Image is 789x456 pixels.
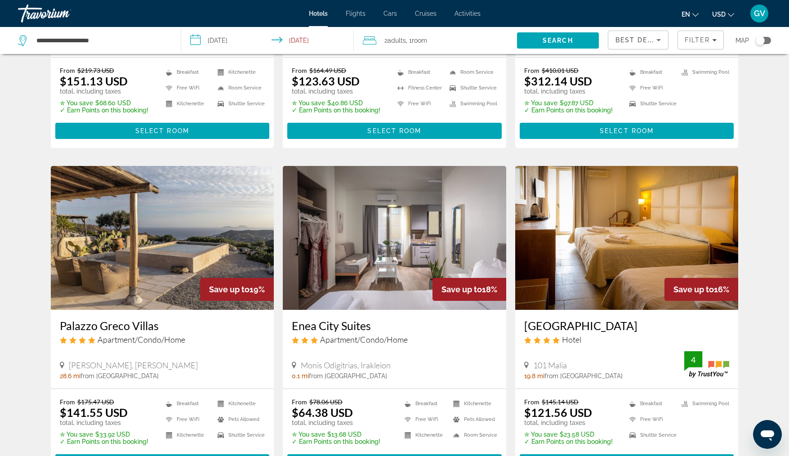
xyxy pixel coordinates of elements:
span: ✮ You save [524,431,557,438]
span: From [292,67,307,74]
span: 28.6 mi [60,372,80,380]
span: 19.8 mi [524,372,544,380]
span: Apartment/Condo/Home [320,335,408,344]
span: from [GEOGRAPHIC_DATA] [544,372,623,380]
span: ✮ You save [292,431,325,438]
li: Kitchenette [449,398,497,409]
p: $23.58 USD [524,431,613,438]
p: $33.92 USD [60,431,148,438]
li: Swimming Pool [445,98,497,109]
del: $164.49 USD [309,67,346,74]
span: USD [712,11,726,18]
li: Room Service [445,67,497,78]
span: Select Room [135,127,189,134]
div: 3 star Apartment [292,335,497,344]
li: Breakfast [625,398,677,409]
p: ✓ Earn Points on this booking! [292,438,380,445]
img: Malia Bay Beach Hotel & Bungalows [515,166,739,310]
ins: $151.13 USD [60,74,128,88]
p: ✓ Earn Points on this booking! [60,438,148,445]
p: ✓ Earn Points on this booking! [60,107,148,114]
a: Select Room [55,125,270,134]
p: ✓ Earn Points on this booking! [524,107,613,114]
span: 0.1 mi [292,372,309,380]
a: Select Room [520,125,734,134]
a: Cruises [415,10,437,17]
div: 4 star Apartment [60,335,265,344]
li: Free WiFi [625,414,677,425]
span: Search [543,37,573,44]
del: $219.73 USD [77,67,114,74]
span: Room [412,37,427,44]
ins: $312.14 USD [524,74,592,88]
span: Save up to [441,285,482,294]
li: Room Service [449,429,497,441]
li: Kitchenette [213,398,265,409]
span: [PERSON_NAME], [PERSON_NAME] [69,360,198,370]
button: Toggle map [749,36,771,45]
li: Room Service [213,82,265,94]
span: , 1 [406,34,427,47]
li: Free WiFi [161,414,213,425]
button: Search [517,32,599,49]
span: Best Deals [615,36,662,44]
span: GV [754,9,765,18]
ins: $121.56 USD [524,406,592,419]
span: Filter [685,36,710,44]
button: Travelers: 2 adults, 0 children [354,27,517,54]
del: $145.14 USD [542,398,579,406]
span: Select Room [600,127,654,134]
input: Search hotel destination [36,34,167,47]
div: 16% [664,278,738,301]
span: en [682,11,690,18]
p: $68.60 USD [60,99,148,107]
div: 19% [200,278,274,301]
span: From [60,398,75,406]
li: Shuttle Service [625,98,677,109]
li: Kitchenette [161,98,213,109]
li: Free WiFi [161,82,213,94]
span: 101 Malia [533,360,567,370]
p: ✓ Earn Points on this booking! [292,107,380,114]
li: Breakfast [161,67,213,78]
span: ✮ You save [292,99,325,107]
li: Swimming Pool [677,67,729,78]
span: Activities [455,10,481,17]
span: ✮ You save [60,431,93,438]
a: Flights [346,10,366,17]
a: Cars [383,10,397,17]
img: TrustYou guest rating badge [684,351,729,378]
p: total, including taxes [524,88,613,95]
span: 2 [384,34,406,47]
span: from [GEOGRAPHIC_DATA] [309,372,387,380]
h3: Enea City Suites [292,319,497,332]
button: Select Room [287,123,502,139]
p: $97.87 USD [524,99,613,107]
button: Select check in and out date [181,27,353,54]
span: Hotel [562,335,581,344]
ins: $123.63 USD [292,74,360,88]
p: total, including taxes [292,88,380,95]
a: Enea City Suites [283,166,506,310]
img: Palazzo Greco Villas [51,166,274,310]
span: From [60,67,75,74]
li: Pets Allowed [449,414,497,425]
ins: $64.38 USD [292,406,353,419]
li: Shuttle Service [445,82,497,94]
span: From [524,398,539,406]
li: Breakfast [625,67,677,78]
a: Select Room [287,125,502,134]
span: Adults [388,37,406,44]
span: Save up to [209,285,250,294]
li: Fitness Center [393,82,445,94]
button: Change language [682,8,699,21]
li: Kitchenette [161,429,213,441]
span: Save up to [673,285,714,294]
p: total, including taxes [60,419,148,426]
p: total, including taxes [292,419,380,426]
p: ✓ Earn Points on this booking! [524,438,613,445]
